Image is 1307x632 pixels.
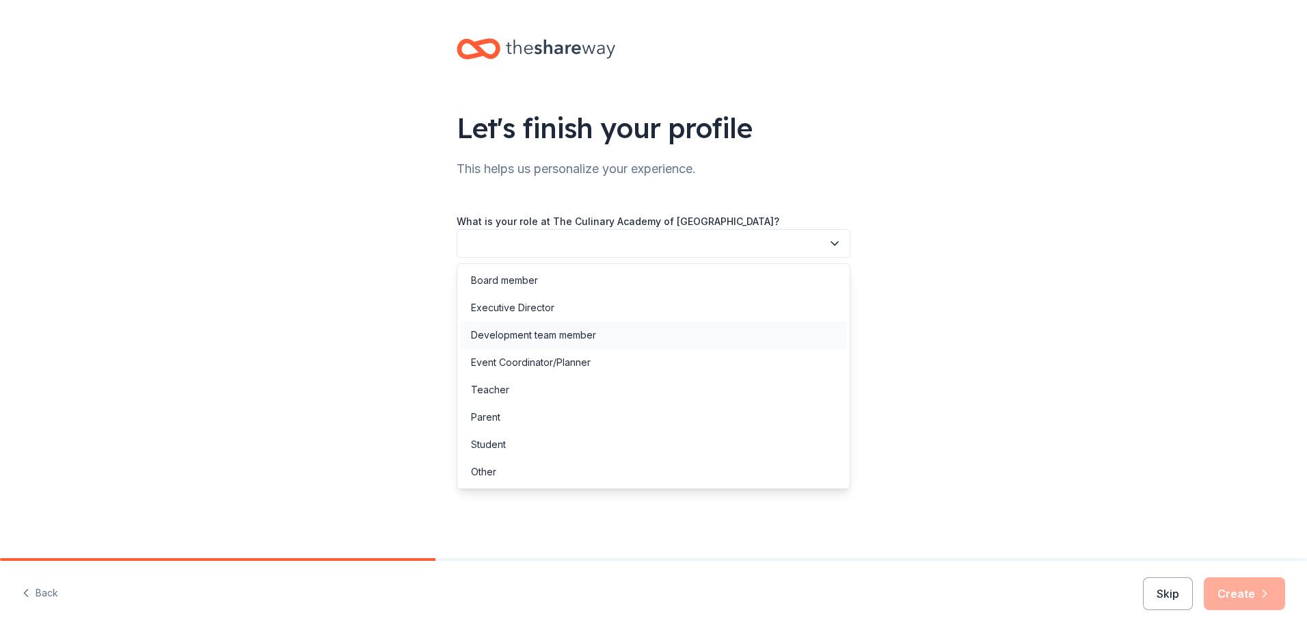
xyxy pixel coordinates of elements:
div: Teacher [471,382,509,398]
div: Event Coordinator/Planner [471,354,591,371]
div: Executive Director [471,300,554,316]
div: Board member [471,272,538,289]
div: Student [471,436,506,453]
div: Development team member [471,327,596,343]
div: Parent [471,409,500,425]
div: Other [471,464,496,480]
